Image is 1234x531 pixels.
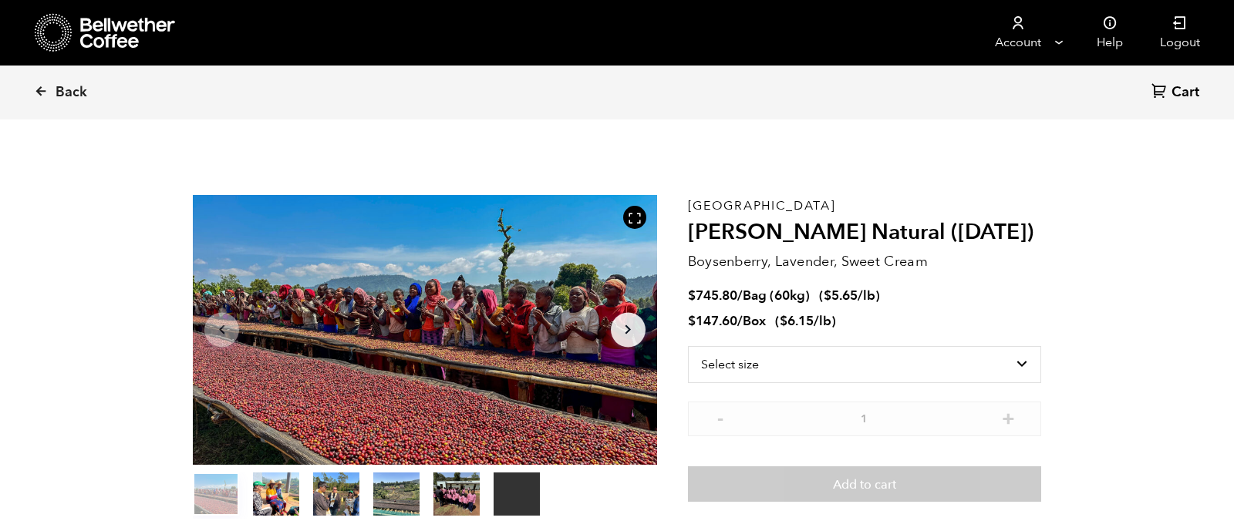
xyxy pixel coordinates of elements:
[688,312,737,330] bdi: 147.60
[780,312,814,330] bdi: 6.15
[743,287,810,304] span: Bag (60kg)
[814,312,831,330] span: /lb
[1151,82,1203,103] a: Cart
[737,312,743,330] span: /
[743,312,766,330] span: Box
[819,287,880,304] span: ( )
[688,287,696,304] span: $
[1172,83,1199,102] span: Cart
[56,83,87,102] span: Back
[688,220,1041,246] h2: [PERSON_NAME] Natural ([DATE])
[494,472,540,516] video: Your browser does not support the video tag.
[688,466,1041,502] button: Add to cart
[858,287,875,304] span: /lb
[824,287,831,304] span: $
[775,312,836,330] span: ( )
[737,287,743,304] span: /
[711,409,730,425] button: -
[688,251,1041,272] p: Boysenberry, Lavender, Sweet Cream
[780,312,787,330] span: $
[824,287,858,304] bdi: 5.65
[688,312,696,330] span: $
[688,287,737,304] bdi: 745.80
[999,409,1018,425] button: +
